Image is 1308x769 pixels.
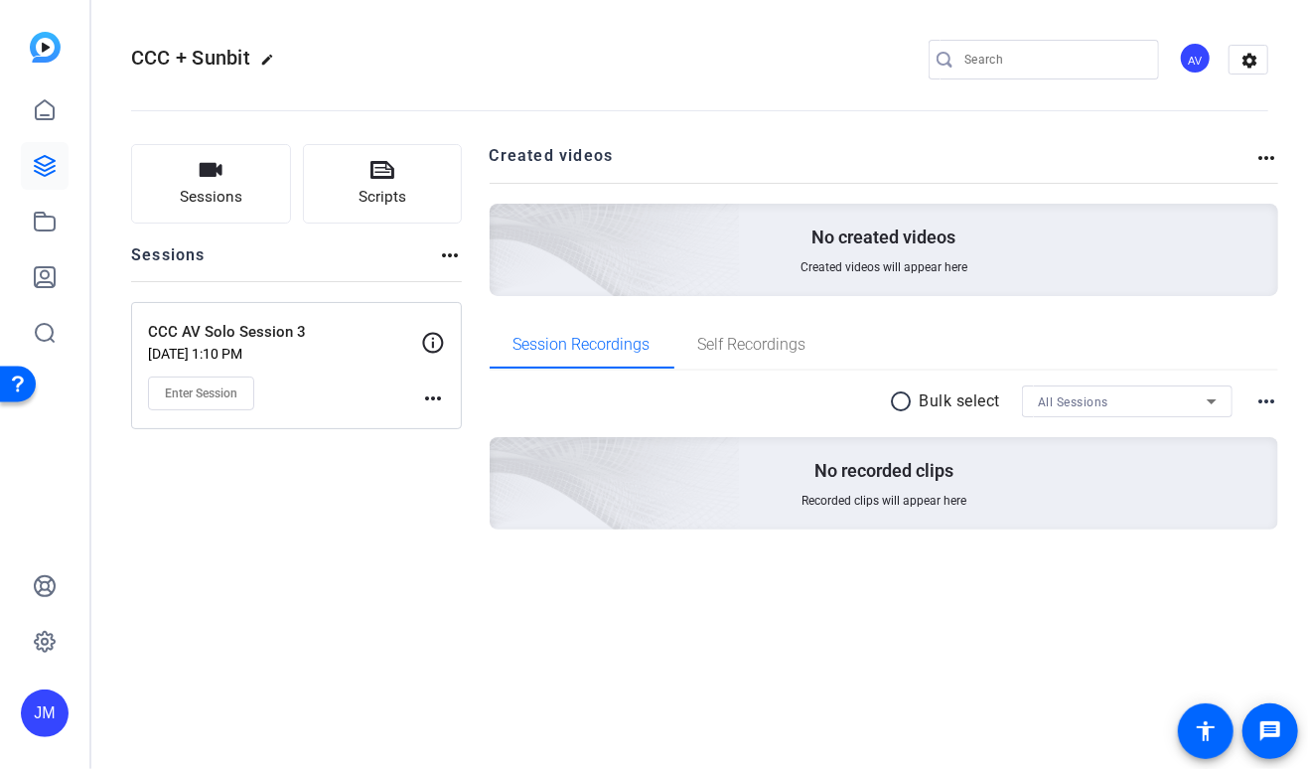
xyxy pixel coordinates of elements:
[1179,42,1214,77] ngx-avatar: Adrian Valente
[303,144,463,224] button: Scripts
[267,7,741,438] img: Creted videos background
[131,243,206,281] h2: Sessions
[421,386,445,410] mat-icon: more_horiz
[438,243,462,267] mat-icon: more_horiz
[964,48,1143,72] input: Search
[131,144,291,224] button: Sessions
[1254,389,1278,413] mat-icon: more_horiz
[1038,395,1108,409] span: All Sessions
[1194,719,1218,743] mat-icon: accessibility
[1179,42,1212,75] div: AV
[1258,719,1282,743] mat-icon: message
[267,240,741,672] img: embarkstudio-empty-session.png
[920,389,1001,413] p: Bulk select
[260,53,284,77] mat-icon: edit
[131,46,250,70] span: CCC + Sunbit
[148,346,421,362] p: [DATE] 1:10 PM
[800,259,967,275] span: Created videos will appear here
[801,493,966,509] span: Recorded clips will appear here
[890,389,920,413] mat-icon: radio_button_unchecked
[698,337,806,353] span: Self Recordings
[148,377,254,410] button: Enter Session
[1254,146,1278,170] mat-icon: more_horiz
[21,690,69,737] div: JM
[30,32,61,63] img: blue-gradient.svg
[513,337,651,353] span: Session Recordings
[490,144,1255,183] h2: Created videos
[811,226,955,249] p: No created videos
[180,186,242,209] span: Sessions
[814,459,953,483] p: No recorded clips
[165,385,237,401] span: Enter Session
[1230,46,1269,76] mat-icon: settings
[148,321,421,344] p: CCC AV Solo Session 3
[359,186,406,209] span: Scripts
